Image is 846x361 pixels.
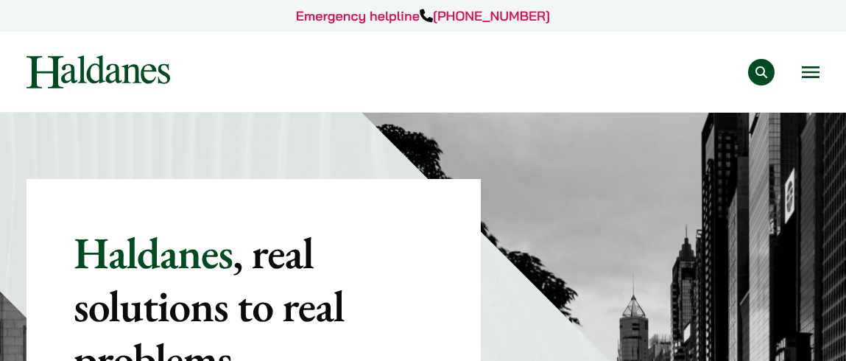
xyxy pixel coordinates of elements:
img: Logo of Haldanes [27,55,170,88]
button: Open menu [802,66,819,78]
button: Search [748,59,775,85]
a: Emergency helpline[PHONE_NUMBER] [296,7,550,24]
